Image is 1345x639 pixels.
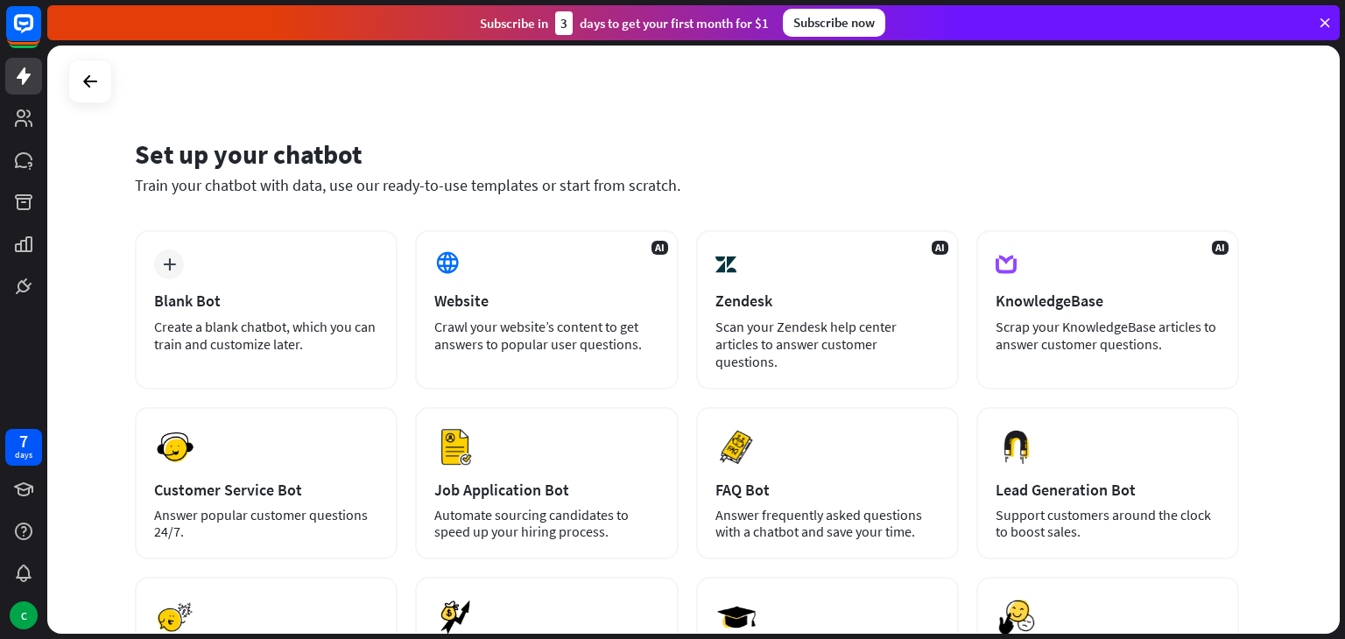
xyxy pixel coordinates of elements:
[154,480,378,500] div: Customer Service Bot
[715,291,940,311] div: Zendesk
[715,507,940,540] div: Answer frequently asked questions with a chatbot and save your time.
[19,433,28,449] div: 7
[480,11,769,35] div: Subscribe in days to get your first month for $1
[154,507,378,540] div: Answer popular customer questions 24/7.
[996,507,1220,540] div: Support customers around the clock to boost sales.
[783,9,885,37] div: Subscribe now
[10,601,38,629] div: C
[154,291,378,311] div: Blank Bot
[5,429,42,466] a: 7 days
[1212,241,1229,255] span: AI
[434,480,658,500] div: Job Application Bot
[15,449,32,461] div: days
[154,318,378,353] div: Create a blank chatbot, which you can train and customize later.
[651,241,668,255] span: AI
[163,258,176,270] i: plus
[996,291,1220,311] div: KnowledgeBase
[434,318,658,353] div: Crawl your website’s content to get answers to popular user questions.
[434,507,658,540] div: Automate sourcing candidates to speed up your hiring process.
[932,241,948,255] span: AI
[135,137,1239,171] div: Set up your chatbot
[135,175,1239,195] div: Train your chatbot with data, use our ready-to-use templates or start from scratch.
[715,480,940,500] div: FAQ Bot
[555,11,573,35] div: 3
[434,291,658,311] div: Website
[996,480,1220,500] div: Lead Generation Bot
[996,318,1220,353] div: Scrap your KnowledgeBase articles to answer customer questions.
[715,318,940,370] div: Scan your Zendesk help center articles to answer customer questions.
